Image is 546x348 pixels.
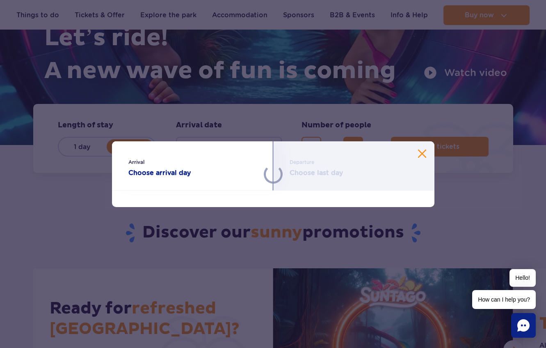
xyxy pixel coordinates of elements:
strong: Choose arrival day [128,168,256,178]
strong: Choose last day [290,168,418,178]
span: Hello! [509,269,536,287]
span: Departure [290,158,418,166]
span: Arrival [128,158,256,166]
button: Close calendar [418,150,426,158]
div: Chat [511,313,536,338]
span: How can I help you? [472,290,536,309]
